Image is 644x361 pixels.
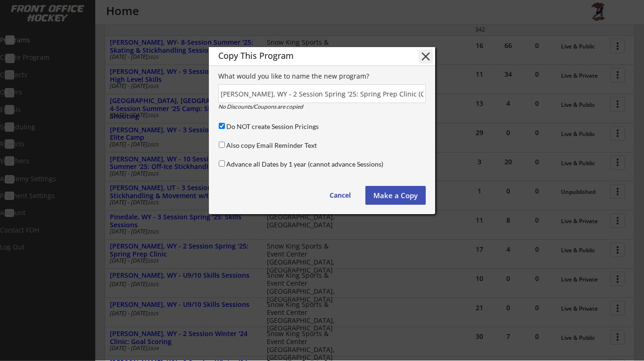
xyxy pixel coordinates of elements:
div: What would you like to name the new program? [218,73,426,80]
button: Cancel [320,186,360,205]
label: Also copy Email Reminder Text [226,141,317,149]
div: No Discounts/Coupons are copied [218,104,357,110]
label: Advance all Dates by 1 year (cannot advance Sessions) [226,160,383,168]
button: close [419,49,433,64]
button: Make a Copy [365,186,426,205]
div: Copy This Program [218,51,404,60]
label: Do NOT create Session Pricings [226,122,319,130]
